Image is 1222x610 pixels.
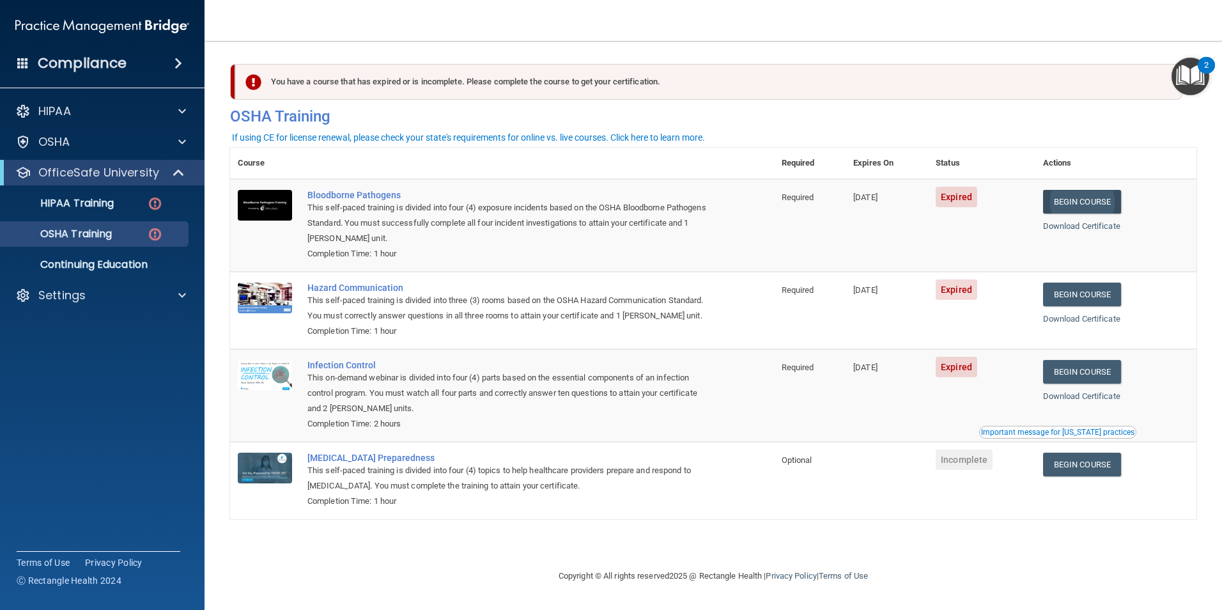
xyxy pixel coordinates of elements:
[782,363,814,372] span: Required
[1043,360,1121,384] a: Begin Course
[766,571,816,581] a: Privacy Policy
[307,283,710,293] a: Hazard Communication
[936,450,993,470] span: Incomplete
[307,463,710,494] div: This self-paced training is divided into four (4) topics to help healthcare providers prepare and...
[8,197,114,210] p: HIPAA Training
[307,200,710,246] div: This self-paced training is divided into four (4) exposure incidents based on the OSHA Bloodborne...
[38,54,127,72] h4: Compliance
[245,74,261,90] img: exclamation-circle-solid-danger.72ef9ffc.png
[15,104,186,119] a: HIPAA
[782,455,812,465] span: Optional
[38,288,86,303] p: Settings
[15,165,185,180] a: OfficeSafe University
[230,131,707,144] button: If using CE for license renewal, please check your state's requirements for online vs. live cours...
[853,192,878,202] span: [DATE]
[232,133,705,142] div: If using CE for license renewal, please check your state's requirements for online vs. live cours...
[15,288,186,303] a: Settings
[307,246,710,262] div: Completion Time: 1 hour
[936,187,977,207] span: Expired
[819,571,868,581] a: Terms of Use
[8,228,112,240] p: OSHA Training
[38,104,71,119] p: HIPAA
[17,574,121,587] span: Ⓒ Rectangle Health 2024
[8,258,183,271] p: Continuing Education
[782,285,814,295] span: Required
[1043,221,1120,231] a: Download Certificate
[307,370,710,416] div: This on-demand webinar is divided into four (4) parts based on the essential components of an inf...
[1035,148,1196,179] th: Actions
[936,357,977,377] span: Expired
[928,148,1035,179] th: Status
[846,148,928,179] th: Expires On
[230,107,1196,125] h4: OSHA Training
[38,165,159,180] p: OfficeSafe University
[1043,283,1121,306] a: Begin Course
[307,324,710,339] div: Completion Time: 1 hour
[480,556,947,597] div: Copyright © All rights reserved 2025 @ Rectangle Health | |
[1043,190,1121,214] a: Begin Course
[85,556,143,569] a: Privacy Policy
[147,196,163,212] img: danger-circle.6113f641.png
[1043,314,1120,324] a: Download Certificate
[15,13,189,39] img: PMB logo
[307,416,710,432] div: Completion Time: 2 hours
[1043,391,1120,401] a: Download Certificate
[307,453,710,463] a: [MEDICAL_DATA] Preparedness
[307,293,710,324] div: This self-paced training is divided into three (3) rooms based on the OSHA Hazard Communication S...
[307,360,710,370] a: Infection Control
[981,428,1134,436] div: Important message for [US_STATE] practices
[307,494,710,509] div: Completion Time: 1 hour
[15,134,186,150] a: OSHA
[853,285,878,295] span: [DATE]
[1172,58,1209,95] button: Open Resource Center, 2 new notifications
[235,64,1182,100] div: You have a course that has expired or is incomplete. Please complete the course to get your certi...
[1204,65,1209,82] div: 2
[1043,453,1121,476] a: Begin Course
[307,190,710,200] a: Bloodborne Pathogens
[38,134,70,150] p: OSHA
[979,426,1136,439] button: Read this if you are a dental practitioner in the state of CA
[147,226,163,242] img: danger-circle.6113f641.png
[774,148,846,179] th: Required
[17,556,70,569] a: Terms of Use
[853,363,878,372] span: [DATE]
[936,279,977,300] span: Expired
[782,192,814,202] span: Required
[230,148,300,179] th: Course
